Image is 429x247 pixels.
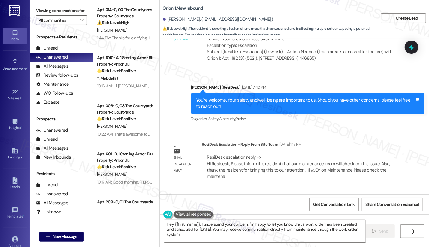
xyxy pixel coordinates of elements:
div: Unanswered [36,54,68,60]
div: Property: Arbor Blu [97,61,153,67]
a: Site Visit • [3,87,27,103]
span: Safety & security , [208,116,236,121]
strong: 🌟 Risk Level: Positive [97,116,136,121]
div: Review follow-ups [36,72,78,78]
span: Y. Alabdallat [97,75,118,81]
i:  [80,18,84,23]
div: Apt. 314~C, 03 The Courtyards Apartments [97,7,153,13]
i:  [410,229,415,234]
strong: 🌟 Risk Level: Positive [97,164,136,169]
div: Property: Arbor Blu [97,157,153,163]
a: Leads [3,175,27,192]
span: Create Lead [396,15,418,21]
span: Praise [236,116,246,121]
i:  [372,229,377,234]
div: WO Follow-ups [36,90,73,96]
span: • [21,125,22,129]
button: Send [366,224,395,238]
i:  [46,234,50,239]
div: Tagged as: [191,114,424,123]
div: Prospects [30,116,93,122]
div: All Messages [36,63,68,69]
div: You're welcome. Your safety and well-being are important to us. Should you have other concerns, p... [196,97,415,110]
div: Maintenance [36,81,69,87]
div: Apt. 209~C, 01 The Courtyards Apartments [97,199,153,205]
div: New Inbounds [36,154,71,160]
button: Create Lead [381,13,426,23]
button: Share Conversation via email [362,198,423,211]
strong: ⚠️ Risk Level: High [97,20,129,25]
label: Viewing conversations for [36,6,87,15]
div: Unread [36,45,58,51]
div: [DATE] 1:13 PM [278,141,301,148]
div: [PERSON_NAME] (ResiDesk) [191,84,424,93]
span: • [23,213,24,218]
div: Apt. 306~C, 03 The Courtyards Apartments [97,103,153,109]
div: All Messages [36,200,68,206]
span: • [22,95,23,99]
div: Property: Courtyards [97,13,153,19]
div: Apt. 1010~A, 1 Sterling Arbor Blu [97,55,153,61]
a: Insights • [3,116,27,133]
div: Subject: [ResiDesk Escalation] (Low risk) - Action Needed (Trash area is a mess after the fire) w... [207,49,397,62]
a: Buildings [3,146,27,162]
span: [PERSON_NAME] [97,172,127,177]
strong: ⚠️ Risk Level: High [163,26,189,31]
div: Residents [30,171,93,177]
div: Unknown [36,209,62,215]
button: New Message [39,232,84,242]
span: Share Conversation via email [366,201,419,208]
div: All Messages [36,145,68,151]
button: Get Conversation Link [309,198,358,211]
div: Apt. 601~B, 1 Sterling Arbor Blu [97,151,153,157]
span: Send [379,228,388,234]
div: Prospects + Residents [30,34,93,40]
div: ResiDesk escalation reply -> Hi Residesk, Please inform the resident that our maintenance team wi... [207,154,390,179]
img: ResiDesk Logo [9,5,21,16]
span: Get Conversation Link [313,201,355,208]
i:  [389,16,393,20]
div: Unread [36,182,58,188]
div: Escalate [36,99,59,105]
div: Email escalation reply [174,154,197,174]
div: Unanswered [36,127,68,133]
b: Orion 1: New Inbound [163,5,203,11]
input: All communities [39,15,77,25]
textarea: Hey {{first_name}}, I understand your concern. I'm happy to let you know that a work order has be... [164,220,366,242]
div: [PERSON_NAME]. ([EMAIL_ADDRESS][DOMAIN_NAME]) [163,16,273,23]
a: Templates • [3,205,27,221]
div: [DATE] 7:40 PM [240,84,266,90]
span: • [27,66,28,70]
strong: 🌟 Risk Level: Positive [97,68,136,73]
div: Past + Future Residents [30,226,93,232]
div: ResiDesk Escalation - Reply From Site Team [202,141,402,150]
div: Unanswered [36,191,68,197]
a: Inbox [3,28,27,44]
span: [PERSON_NAME] [97,124,127,129]
div: Property: Courtyards [97,109,153,115]
span: [PERSON_NAME] [97,27,127,33]
span: New Message [53,233,77,240]
span: : The resident is reporting a foul smell and mess that has worsened and is affecting multiple res... [163,26,378,38]
div: Unread [36,136,58,142]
